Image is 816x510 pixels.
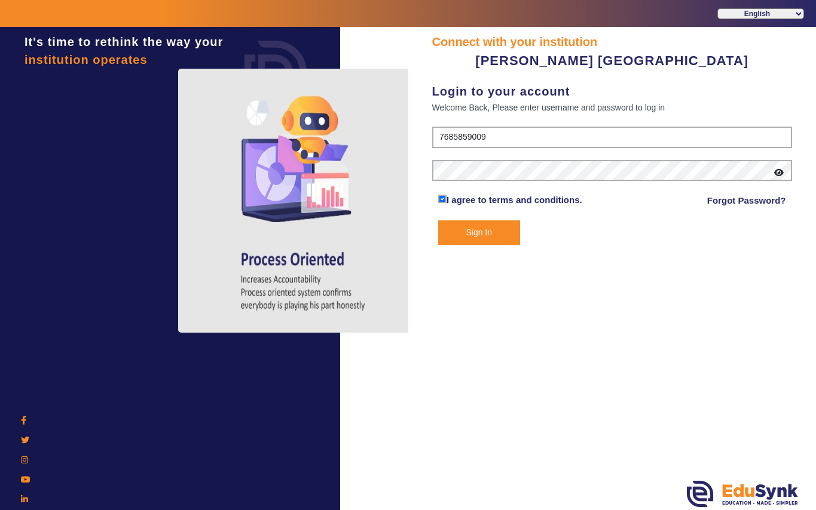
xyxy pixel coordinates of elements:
[438,220,520,245] button: Sign In
[432,100,793,115] div: Welcome Back, Please enter username and password to log in
[25,53,148,66] span: institution operates
[432,82,793,100] div: Login to your account
[687,481,798,507] img: edusynk.png
[447,195,582,205] a: I agree to terms and conditions.
[178,69,429,333] img: login4.png
[25,35,223,48] span: It's time to rethink the way your
[432,127,793,148] input: User Name
[707,193,786,208] a: Forgot Password?
[432,33,793,51] div: Connect with your institution
[231,27,320,116] img: login.png
[432,51,793,70] div: [PERSON_NAME] [GEOGRAPHIC_DATA]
